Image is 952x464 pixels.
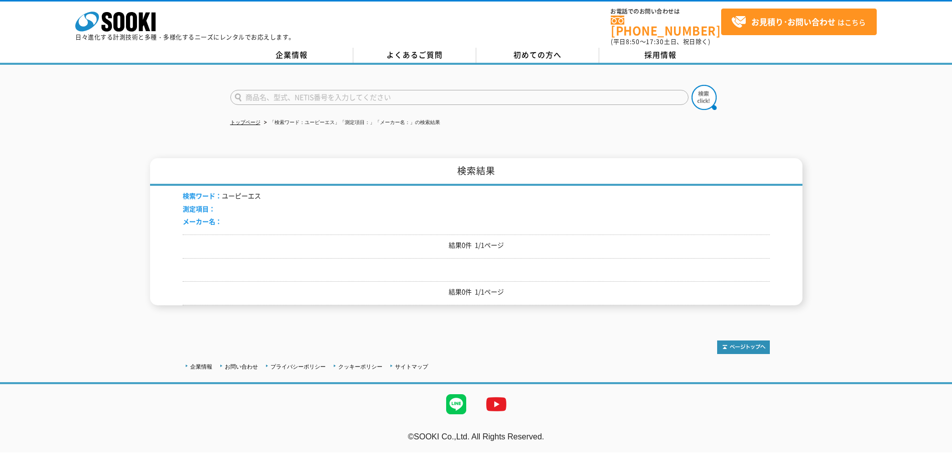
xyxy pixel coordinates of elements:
p: 日々進化する計測技術と多種・多様化するニーズにレンタルでお応えします。 [75,34,295,40]
a: お見積り･お問い合わせはこちら [721,9,877,35]
a: テストMail [913,442,952,451]
a: よくあるご質問 [353,48,476,63]
a: お問い合わせ [225,364,258,370]
span: はこちら [731,15,866,30]
a: サイトマップ [395,364,428,370]
p: 結果0件 1/1ページ [183,240,770,251]
span: (平日 ～ 土日、祝日除く) [611,37,710,46]
strong: お見積り･お問い合わせ [751,16,836,28]
a: 企業情報 [190,364,212,370]
a: 採用情報 [599,48,722,63]
a: プライバシーポリシー [270,364,326,370]
a: 企業情報 [230,48,353,63]
li: ユーピーエス [183,191,261,201]
p: 結果0件 1/1ページ [183,287,770,297]
span: 初めての方へ [513,49,562,60]
span: お電話でのお問い合わせは [611,9,721,15]
li: 「検索ワード：ユーピーエス」「測定項目：」「メーカー名：」の検索結果 [262,118,440,128]
span: メーカー名： [183,216,222,226]
span: 測定項目： [183,204,215,213]
h1: 検索結果 [150,158,802,186]
img: LINE [436,384,476,424]
span: 8:50 [626,37,640,46]
a: クッキーポリシー [338,364,382,370]
a: 初めての方へ [476,48,599,63]
a: トップページ [230,120,260,125]
span: 17:30 [646,37,664,46]
img: YouTube [476,384,516,424]
input: 商品名、型式、NETIS番号を入力してください [230,90,689,105]
a: [PHONE_NUMBER] [611,16,721,36]
span: 検索ワード： [183,191,222,200]
img: トップページへ [717,340,770,354]
img: btn_search.png [692,85,717,110]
